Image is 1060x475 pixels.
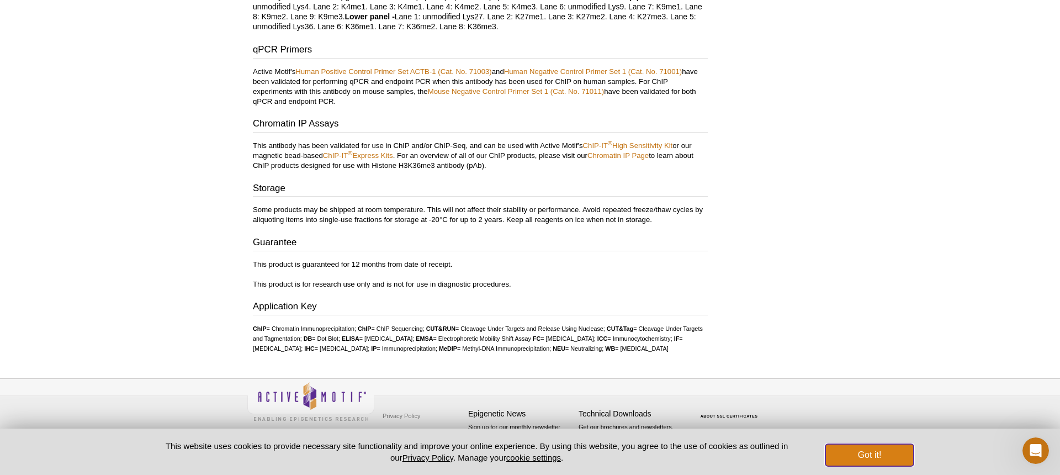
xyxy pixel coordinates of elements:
[504,67,682,76] a: Human Negative Control Primer Set 1 (Cat. No. 71001)
[583,141,673,150] a: ChIP-IT®High Sensitivity Kit
[304,335,312,342] strong: DB
[533,335,596,342] li: = [MEDICAL_DATA];
[597,335,608,342] strong: ICC
[146,440,807,463] p: This website uses cookies to provide necessary site functionality and improve your online experie...
[358,325,372,332] strong: ChIP
[358,325,425,332] li: = ChIP Sequencing;
[597,335,672,342] li: = Immunocytochemistry;
[253,43,708,59] h3: qPCR Primers
[253,325,267,332] strong: ChIP
[701,414,758,418] a: ABOUT SSL CERTIFICATES
[674,335,680,342] strong: IF
[426,325,605,332] li: = Cleavage Under Targets and Release Using Nuclease;
[1022,437,1049,464] iframe: Intercom live chat
[416,335,531,342] li: = Electrophoretic Mobility Shift Assay
[253,236,708,251] h3: Guarantee
[342,335,359,342] strong: ELISA
[253,260,708,289] p: This product is guaranteed for 12 months from date of receipt. This product is for research use o...
[253,300,708,315] h3: Application Key
[468,423,573,460] p: Sign up for our monthly newsletter highlighting recent publications in the field of epigenetics.
[371,345,437,352] li: = Immunoprecipitation;
[253,325,703,342] li: = Cleavage Under Targets and Tagmentation;
[579,423,683,451] p: Get our brochures and newsletters, or request them by mail.
[587,151,649,160] a: Chromatin IP Page
[605,345,669,352] li: = [MEDICAL_DATA]
[304,335,340,342] li: = Dot Blot;
[295,67,491,76] a: Human Positive Control Primer Set ACTB-1 (Cat. No. 71003)
[439,345,457,352] strong: MeDIP
[506,453,561,462] button: cookie settings
[605,345,615,352] strong: WB
[253,325,356,332] li: = Chromatin Immunoprecipitation;
[468,409,573,419] h4: Epigenetic News
[304,345,369,352] li: = [MEDICAL_DATA];
[607,325,633,332] strong: CUT&Tag
[323,151,393,160] a: ChIP-IT®Express Kits
[253,335,683,352] li: = [MEDICAL_DATA];
[348,150,352,156] sup: ®
[439,345,551,352] li: = Methyl-DNA Immunoprecipitation;
[579,409,683,419] h4: Technical Downloads
[533,335,540,342] strong: FC
[345,12,395,21] b: Lower panel -
[416,335,433,342] strong: EMSA
[380,408,423,424] a: Privacy Policy
[371,345,377,352] strong: IP
[247,379,374,424] img: Active Motif,
[402,453,453,462] a: Privacy Policy
[553,345,603,352] li: = Neutralizing;
[342,335,414,342] li: = [MEDICAL_DATA];
[253,205,708,225] p: Some products may be shipped at room temperature. This will not affect their stability or perform...
[825,444,914,466] button: Got it!
[428,87,605,96] a: Mouse Negative Control Primer Set 1 (Cat. No. 71011)
[426,325,455,332] strong: CUT&RUN
[253,117,708,133] h3: Chromatin IP Assays
[253,182,708,197] h3: Storage
[689,398,772,423] table: Click to Verify - This site chose Symantec SSL for secure e-commerce and confidential communicati...
[553,345,565,352] strong: NEU
[253,67,708,107] p: Active Motif's and have been validated for performing qPCR and endpoint PCR when this antibody ha...
[380,424,438,441] a: Terms & Conditions
[304,345,315,352] strong: IHC
[253,141,708,171] p: This antibody has been validated for use in ChIP and/or ChIP-Seq, and can be used with Active Mot...
[608,140,612,146] sup: ®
